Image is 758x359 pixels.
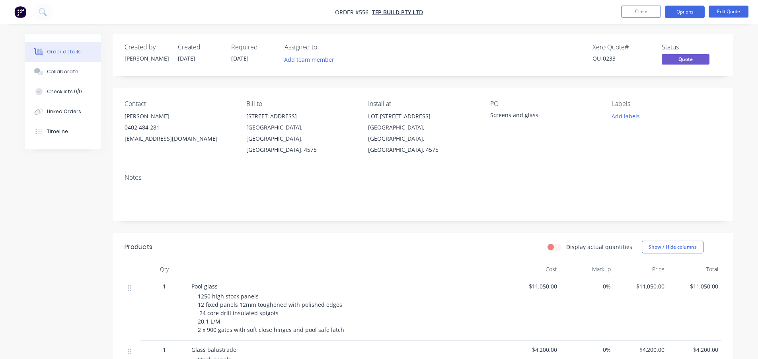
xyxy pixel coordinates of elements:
[563,282,611,290] span: 0%
[125,174,721,181] div: Notes
[490,111,590,122] div: Screens and glass
[125,43,168,51] div: Created by
[125,122,234,133] div: 0402 484 281
[125,242,152,252] div: Products
[178,55,195,62] span: [DATE]
[246,111,355,155] div: [STREET_ADDRESS][GEOGRAPHIC_DATA], [GEOGRAPHIC_DATA], [GEOGRAPHIC_DATA], 4575
[125,111,234,144] div: [PERSON_NAME]0402 484 281[EMAIL_ADDRESS][DOMAIN_NAME]
[284,54,339,65] button: Add team member
[668,261,721,277] div: Total
[47,108,81,115] div: Linked Orders
[163,345,166,354] span: 1
[662,54,709,66] button: Quote
[47,88,82,95] div: Checklists 0/0
[642,241,703,253] button: Show / Hide columns
[14,6,26,18] img: Factory
[510,282,557,290] span: $11,050.00
[25,82,101,102] button: Checklists 0/0
[25,102,101,122] button: Linked Orders
[662,54,709,64] span: Quote
[368,122,477,155] div: [GEOGRAPHIC_DATA], [GEOGRAPHIC_DATA], [GEOGRAPHIC_DATA], 4575
[231,55,249,62] span: [DATE]
[125,133,234,144] div: [EMAIL_ADDRESS][DOMAIN_NAME]
[246,122,355,155] div: [GEOGRAPHIC_DATA], [GEOGRAPHIC_DATA], [GEOGRAPHIC_DATA], 4575
[246,100,355,108] div: Bill to
[614,261,668,277] div: Price
[566,243,632,251] label: Display actual quantities
[510,345,557,354] span: $4,200.00
[368,100,477,108] div: Install at
[335,8,372,16] span: Order #556 -
[191,282,218,290] span: Pool glass
[163,282,166,290] span: 1
[507,261,560,277] div: Cost
[608,111,644,122] button: Add labels
[621,6,661,18] button: Close
[47,128,68,135] div: Timeline
[665,6,705,18] button: Options
[368,111,477,155] div: LOT [STREET_ADDRESS][GEOGRAPHIC_DATA], [GEOGRAPHIC_DATA], [GEOGRAPHIC_DATA], 4575
[592,54,652,63] div: QU-0233
[372,8,423,16] a: TFP Build Pty Ltd
[280,54,338,65] button: Add team member
[47,48,81,55] div: Order details
[563,345,611,354] span: 0%
[178,43,222,51] div: Created
[592,43,652,51] div: Xero Quote #
[191,346,236,353] span: Glass balustrade
[198,292,344,333] span: 1250 high stock panels 12 fixed panels 12mm toughened with polished edges 24 core drill insulated...
[617,345,664,354] span: $4,200.00
[612,100,721,108] div: Labels
[47,68,78,75] div: Collaborate
[25,42,101,62] button: Order details
[246,111,355,122] div: [STREET_ADDRESS]
[490,100,599,108] div: PO
[368,111,477,122] div: LOT [STREET_ADDRESS]
[231,43,275,51] div: Required
[709,6,748,18] button: Edit Quote
[662,43,721,51] div: Status
[140,261,188,277] div: Qty
[25,62,101,82] button: Collaborate
[617,282,664,290] span: $11,050.00
[671,282,718,290] span: $11,050.00
[284,43,364,51] div: Assigned to
[560,261,614,277] div: Markup
[125,54,168,63] div: [PERSON_NAME]
[731,332,750,351] iframe: Intercom live chat
[25,122,101,141] button: Timeline
[671,345,718,354] span: $4,200.00
[125,100,234,108] div: Contact
[125,111,234,122] div: [PERSON_NAME]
